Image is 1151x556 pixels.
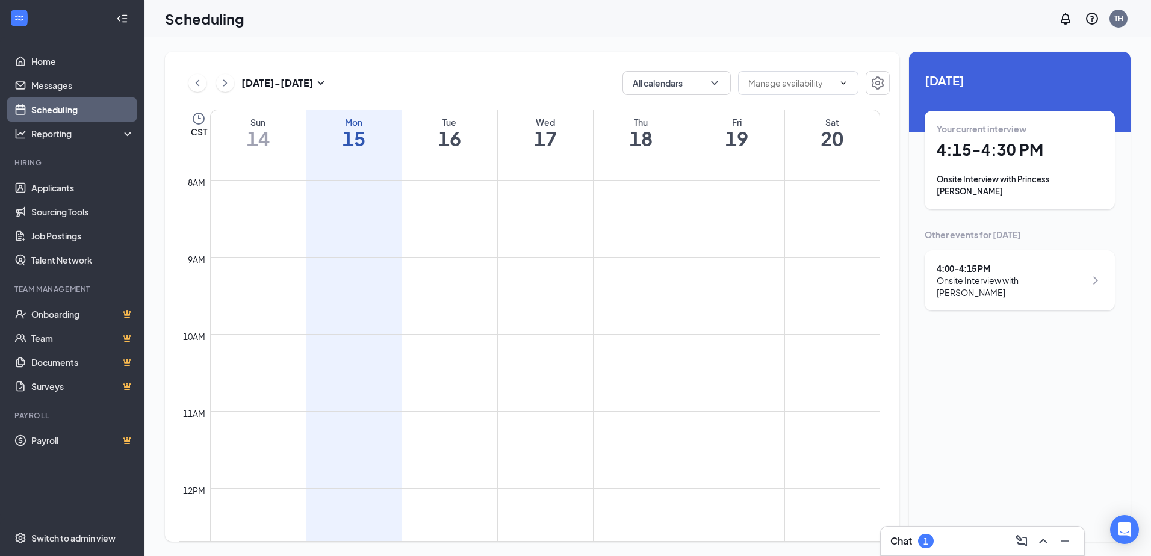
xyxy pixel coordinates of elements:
svg: Settings [14,532,26,544]
div: Your current interview [937,123,1103,135]
a: September 19, 2025 [689,110,784,155]
h1: 19 [689,128,784,149]
div: 9am [185,253,208,266]
div: Other events for [DATE] [925,229,1115,241]
svg: ChevronDown [839,78,848,88]
h1: 15 [306,128,402,149]
div: Reporting [31,128,135,140]
div: Onsite Interview with [PERSON_NAME] [937,274,1085,298]
div: Onsite Interview with Princess [PERSON_NAME] [937,173,1103,197]
a: SurveysCrown [31,374,134,398]
a: Talent Network [31,248,134,272]
button: All calendarsChevronDown [622,71,731,95]
a: TeamCrown [31,326,134,350]
a: PayrollCrown [31,428,134,453]
a: September 16, 2025 [402,110,497,155]
h1: 14 [211,128,306,149]
a: DocumentsCrown [31,350,134,374]
svg: ComposeMessage [1014,534,1029,548]
svg: ChevronRight [219,76,231,90]
a: Messages [31,73,134,97]
a: September 20, 2025 [785,110,880,155]
div: 8am [185,176,208,189]
div: Mon [306,116,402,128]
div: 10am [181,330,208,343]
a: Sourcing Tools [31,200,134,224]
button: ChevronUp [1034,531,1053,551]
a: Applicants [31,176,134,200]
div: Payroll [14,410,132,421]
div: 11am [181,407,208,420]
span: [DATE] [925,71,1115,90]
div: Wed [498,116,593,128]
a: September 18, 2025 [594,110,689,155]
svg: Clock [191,111,206,126]
div: Tue [402,116,497,128]
a: Job Postings [31,224,134,248]
div: Sat [785,116,880,128]
svg: ChevronDown [709,77,721,89]
div: Hiring [14,158,132,168]
div: Sun [211,116,306,128]
h1: 16 [402,128,497,149]
svg: Notifications [1058,11,1073,26]
h1: 4:15 - 4:30 PM [937,140,1103,160]
input: Manage availability [748,76,834,90]
h1: 17 [498,128,593,149]
button: Settings [866,71,890,95]
button: ComposeMessage [1012,531,1031,551]
div: Team Management [14,284,132,294]
div: Fri [689,116,784,128]
div: 12pm [181,484,208,497]
svg: SmallChevronDown [314,76,328,90]
h3: [DATE] - [DATE] [241,76,314,90]
div: Switch to admin view [31,532,116,544]
button: ChevronLeft [188,74,206,92]
svg: ChevronLeft [191,76,203,90]
h1: 20 [785,128,880,149]
div: Open Intercom Messenger [1110,515,1139,544]
svg: Analysis [14,128,26,140]
a: September 14, 2025 [211,110,306,155]
a: September 17, 2025 [498,110,593,155]
div: TH [1114,13,1123,23]
a: Scheduling [31,97,134,122]
span: CST [191,126,207,138]
div: Thu [594,116,689,128]
div: 1 [923,536,928,546]
svg: Collapse [116,13,128,25]
a: Home [31,49,134,73]
h3: Chat [890,534,912,548]
svg: WorkstreamLogo [13,12,25,24]
svg: QuestionInfo [1085,11,1099,26]
svg: ChevronUp [1036,534,1050,548]
svg: ChevronRight [1088,273,1103,288]
a: September 15, 2025 [306,110,402,155]
svg: Minimize [1058,534,1072,548]
h1: Scheduling [165,8,244,29]
a: OnboardingCrown [31,302,134,326]
div: 4:00 - 4:15 PM [937,262,1085,274]
h1: 18 [594,128,689,149]
button: Minimize [1055,531,1075,551]
button: ChevronRight [216,74,234,92]
svg: Settings [870,76,885,90]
